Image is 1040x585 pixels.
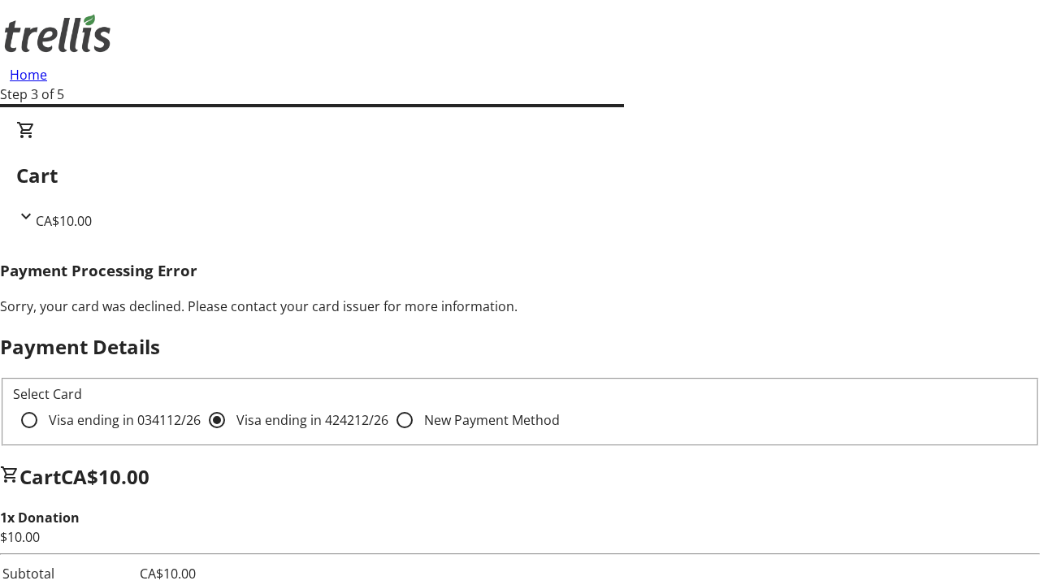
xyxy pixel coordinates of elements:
span: Visa ending in 4242 [236,411,388,429]
span: 12/26 [354,411,388,429]
span: 12/26 [167,411,201,429]
h2: Cart [16,161,1024,190]
span: Cart [19,463,61,490]
span: CA$10.00 [36,212,92,230]
label: New Payment Method [421,410,560,430]
td: CA$10.00 [57,563,197,584]
span: CA$10.00 [61,463,149,490]
span: Visa ending in 0341 [49,411,201,429]
div: Select Card [13,384,1027,404]
div: CartCA$10.00 [16,120,1024,231]
td: Subtotal [2,563,55,584]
